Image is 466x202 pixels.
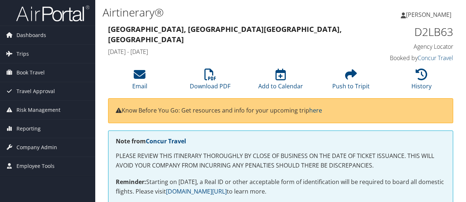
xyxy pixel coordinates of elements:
h4: Booked by [375,54,453,62]
span: Reporting [16,120,41,138]
a: Add to Calendar [258,73,303,90]
span: Book Travel [16,63,45,82]
span: Travel Approval [16,82,55,100]
a: here [309,106,322,114]
span: Risk Management [16,101,60,119]
a: [PERSON_NAME] [401,4,459,26]
img: airportal-logo.png [16,5,89,22]
h1: D2LB63 [375,24,453,40]
p: PLEASE REVIEW THIS ITINERARY THOROUGHLY BY CLOSE OF BUSINESS ON THE DATE OF TICKET ISSUANCE. THIS... [116,151,445,170]
a: History [411,73,432,90]
span: Trips [16,45,29,63]
strong: Note from [116,137,186,145]
strong: Reminder: [116,178,146,186]
p: Know Before You Go: Get resources and info for your upcoming trip [116,106,445,115]
span: Company Admin [16,138,57,157]
h4: [DATE] - [DATE] [108,48,364,56]
a: Concur Travel [146,137,186,145]
a: Email [132,73,147,90]
span: Dashboards [16,26,46,44]
strong: [GEOGRAPHIC_DATA], [GEOGRAPHIC_DATA] [GEOGRAPHIC_DATA], [GEOGRAPHIC_DATA] [108,24,342,44]
a: [DOMAIN_NAME][URL] [166,187,227,195]
p: Starting on [DATE], a Real ID or other acceptable form of identification will be required to boar... [116,177,445,196]
a: Push to Tripit [332,73,370,90]
a: Concur Travel [418,54,453,62]
a: Download PDF [190,73,230,90]
span: [PERSON_NAME] [406,11,451,19]
span: Employee Tools [16,157,55,175]
h1: Airtinerary® [103,5,340,20]
h4: Agency Locator [375,43,453,51]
